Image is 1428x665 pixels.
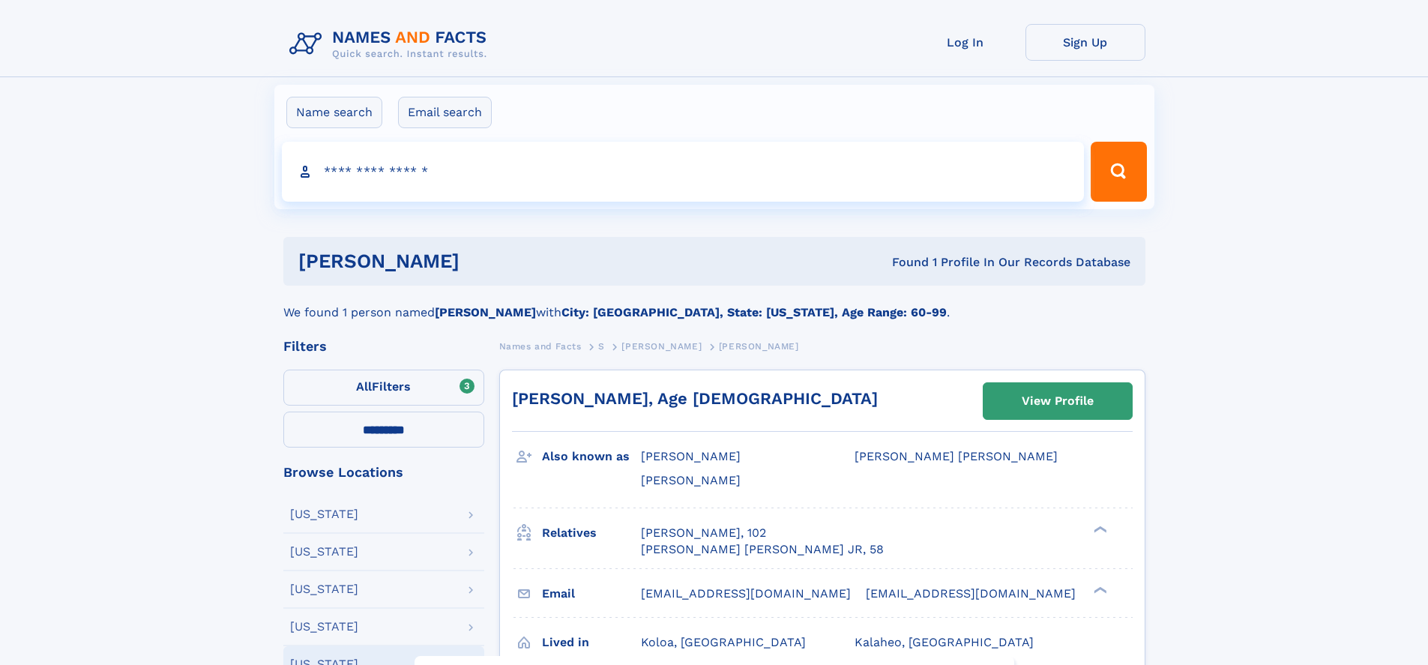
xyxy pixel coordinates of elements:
span: [PERSON_NAME] [PERSON_NAME] [855,449,1058,463]
a: [PERSON_NAME] [621,337,702,355]
span: [PERSON_NAME] [641,449,741,463]
span: All [356,379,372,394]
label: Filters [283,370,484,406]
a: Sign Up [1025,24,1145,61]
h3: Also known as [542,444,641,469]
span: [EMAIL_ADDRESS][DOMAIN_NAME] [641,586,851,601]
span: Koloa, [GEOGRAPHIC_DATA] [641,635,806,649]
div: [US_STATE] [290,621,358,633]
span: [PERSON_NAME] [719,341,799,352]
span: Kalaheo, [GEOGRAPHIC_DATA] [855,635,1034,649]
div: Filters [283,340,484,353]
div: [US_STATE] [290,583,358,595]
h3: Lived in [542,630,641,655]
label: Email search [398,97,492,128]
div: [US_STATE] [290,546,358,558]
h3: Relatives [542,520,641,546]
div: View Profile [1022,384,1094,418]
span: [PERSON_NAME] [621,341,702,352]
label: Name search [286,97,382,128]
div: Found 1 Profile In Our Records Database [675,254,1130,271]
a: Names and Facts [499,337,582,355]
img: Logo Names and Facts [283,24,499,64]
button: Search Button [1091,142,1146,202]
span: [PERSON_NAME] [641,473,741,487]
a: View Profile [983,383,1132,419]
h1: [PERSON_NAME] [298,252,676,271]
b: [PERSON_NAME] [435,305,536,319]
b: City: [GEOGRAPHIC_DATA], State: [US_STATE], Age Range: 60-99 [561,305,947,319]
div: ❯ [1090,524,1108,534]
a: Log In [906,24,1025,61]
a: [PERSON_NAME], Age [DEMOGRAPHIC_DATA] [512,389,878,408]
a: S [598,337,605,355]
input: search input [282,142,1085,202]
div: We found 1 person named with . [283,286,1145,322]
div: [US_STATE] [290,508,358,520]
div: ❯ [1090,585,1108,595]
span: S [598,341,605,352]
a: [PERSON_NAME], 102 [641,525,766,541]
a: [PERSON_NAME] [PERSON_NAME] JR, 58 [641,541,884,558]
div: Browse Locations [283,466,484,479]
h3: Email [542,581,641,607]
span: [EMAIL_ADDRESS][DOMAIN_NAME] [866,586,1076,601]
